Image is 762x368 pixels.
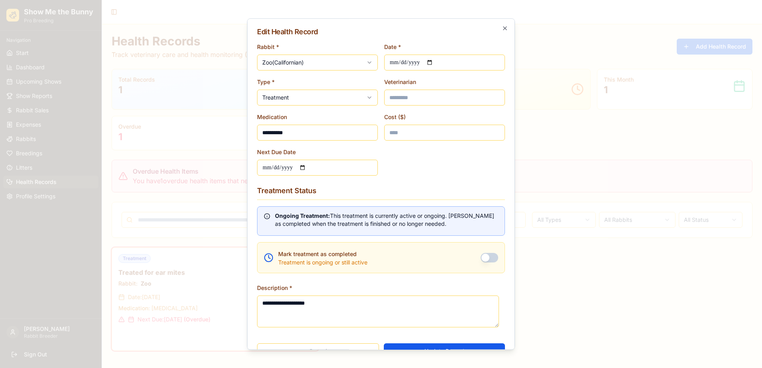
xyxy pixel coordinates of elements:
button: Update Record [384,343,505,359]
label: Medication [257,114,287,120]
label: Mark treatment as completed [278,251,357,257]
label: Rabbit * [257,43,279,50]
label: Description * [257,284,292,291]
label: Date * [384,43,401,50]
h3: Treatment Status [257,185,505,200]
strong: Ongoing Treatment: [275,212,330,219]
button: Cancel [257,343,379,359]
label: Next Due Date [257,149,296,155]
label: Cost ($) [384,114,406,120]
label: Veterinarian [384,78,416,85]
label: Type * [257,78,275,85]
h2: Edit Health Record [257,28,505,35]
p: Treatment is ongoing or still active [278,258,367,266]
div: This treatment is currently active or ongoing. [PERSON_NAME] as completed when the treatment is f... [264,212,498,228]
